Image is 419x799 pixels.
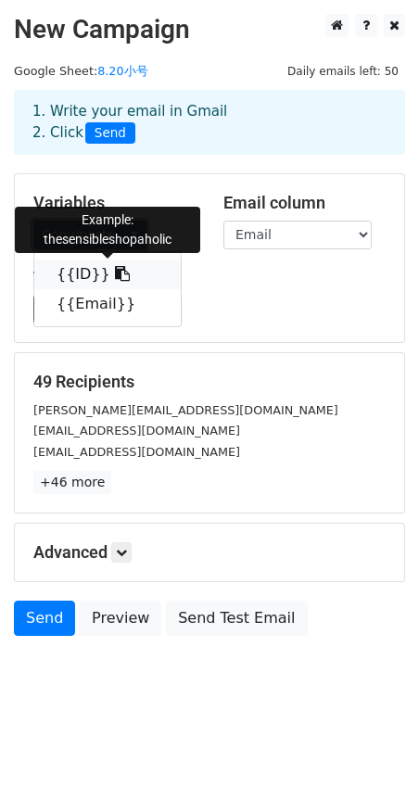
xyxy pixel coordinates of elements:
[33,542,386,563] h5: Advanced
[223,193,386,213] h5: Email column
[85,122,135,145] span: Send
[34,289,181,319] a: {{Email}}
[14,601,75,636] a: Send
[80,601,161,636] a: Preview
[33,403,338,417] small: [PERSON_NAME][EMAIL_ADDRESS][DOMAIN_NAME]
[33,445,240,459] small: [EMAIL_ADDRESS][DOMAIN_NAME]
[326,710,419,799] div: 聊天小组件
[15,207,200,253] div: Example: thesensibleshopaholic
[33,193,196,213] h5: Variables
[33,424,240,438] small: [EMAIL_ADDRESS][DOMAIN_NAME]
[281,61,405,82] span: Daily emails left: 50
[14,14,405,45] h2: New Campaign
[326,710,419,799] iframe: Chat Widget
[33,471,111,494] a: +46 more
[166,601,307,636] a: Send Test Email
[281,64,405,78] a: Daily emails left: 50
[97,64,147,78] a: 8.20小号
[34,260,181,289] a: {{ID}}
[14,64,148,78] small: Google Sheet:
[19,101,400,144] div: 1. Write your email in Gmail 2. Click
[33,372,386,392] h5: 49 Recipients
